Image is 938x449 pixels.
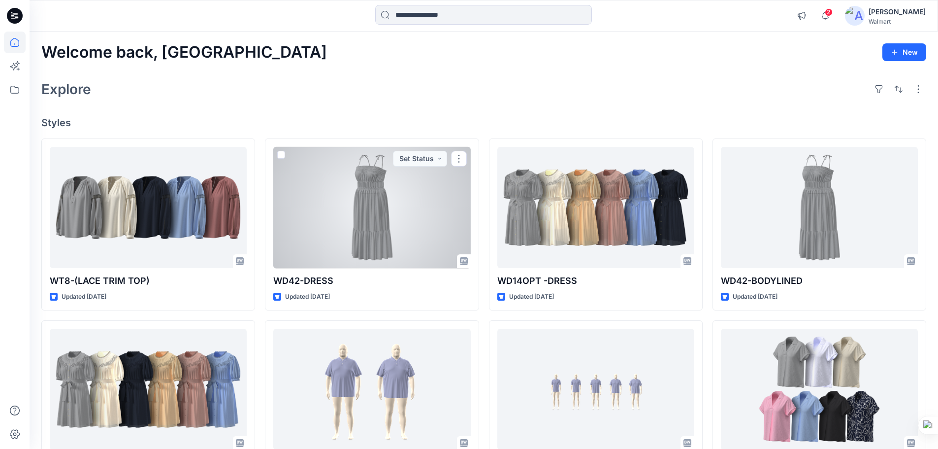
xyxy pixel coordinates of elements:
[497,274,694,288] p: WD14OPT -DRESS
[497,147,694,269] a: WD14OPT -DRESS
[41,81,91,97] h2: Explore
[273,274,470,288] p: WD42-DRESS
[733,292,777,302] p: Updated [DATE]
[50,147,247,269] a: WT8-(LACE TRIM TOP)
[845,6,865,26] img: avatar
[825,8,833,16] span: 2
[882,43,926,61] button: New
[509,292,554,302] p: Updated [DATE]
[41,43,327,62] h2: Welcome back, [GEOGRAPHIC_DATA]
[869,18,926,25] div: Walmart
[285,292,330,302] p: Updated [DATE]
[869,6,926,18] div: [PERSON_NAME]
[62,292,106,302] p: Updated [DATE]
[273,147,470,269] a: WD42-DRESS
[41,117,926,129] h4: Styles
[50,274,247,288] p: WT8-(LACE TRIM TOP)
[721,274,918,288] p: WD42-BODYLINED
[721,147,918,269] a: WD42-BODYLINED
